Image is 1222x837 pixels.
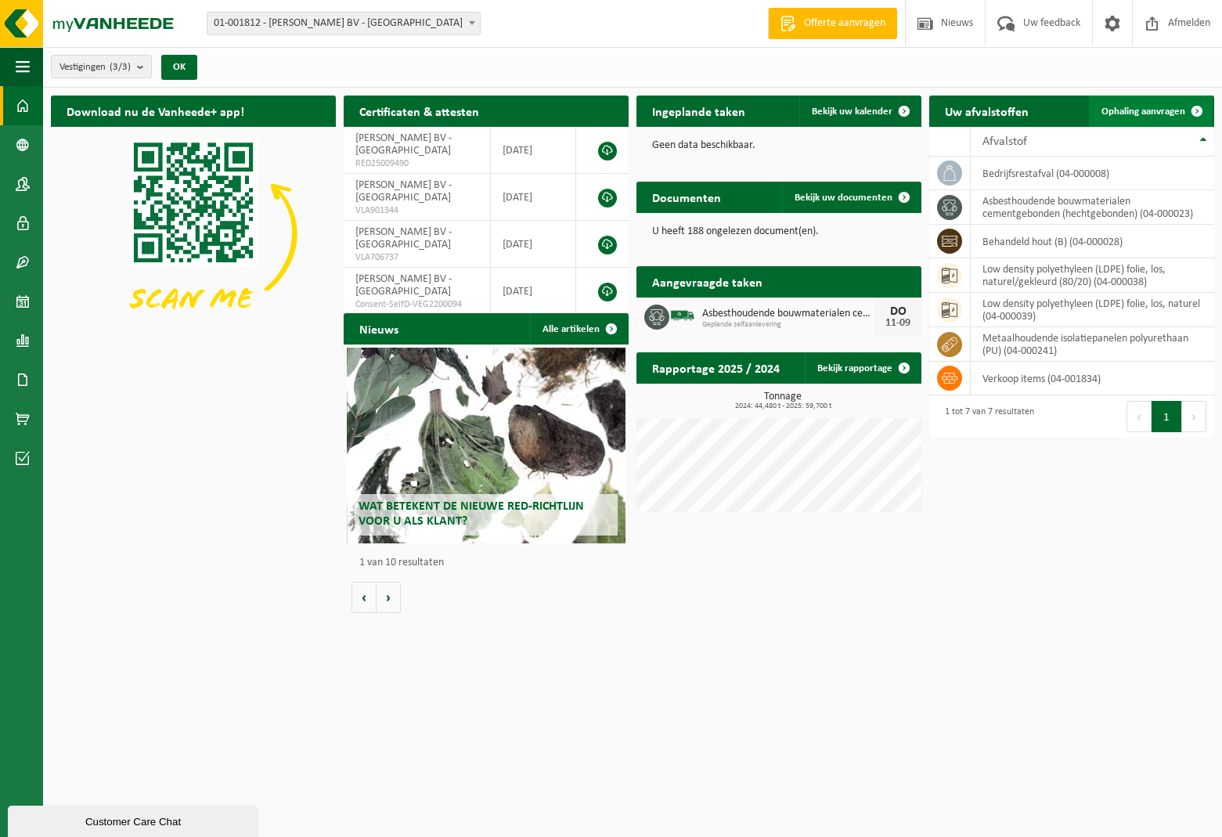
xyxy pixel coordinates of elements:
span: VLA706737 [355,251,478,264]
span: Bekijk uw kalender [812,106,892,117]
h3: Tonnage [644,391,921,410]
div: DO [882,305,914,318]
iframe: chat widget [8,803,261,837]
h2: Certificaten & attesten [344,96,495,126]
td: [DATE] [491,221,576,268]
a: Bekijk rapportage [805,352,920,384]
h2: Download nu de Vanheede+ app! [51,96,260,126]
button: Volgende [377,582,401,613]
span: Asbesthoudende bouwmaterialen cementgebonden (hechtgebonden) [702,308,874,320]
h2: Aangevraagde taken [636,266,778,297]
span: Wat betekent de nieuwe RED-richtlijn voor u als klant? [359,500,584,528]
h2: Ingeplande taken [636,96,761,126]
span: [PERSON_NAME] BV - [GEOGRAPHIC_DATA] [355,132,452,157]
span: Bekijk uw documenten [795,193,892,203]
td: verkoop items (04-001834) [971,362,1214,395]
td: [DATE] [491,268,576,315]
td: bedrijfsrestafval (04-000008) [971,157,1214,190]
a: Offerte aanvragen [768,8,897,39]
span: Geplande zelfaanlevering [702,320,874,330]
img: Download de VHEPlus App [51,127,336,341]
p: Geen data beschikbaar. [652,140,906,151]
span: 01-001812 - CHAD BV - RUMBEKE [207,12,481,35]
h2: Documenten [636,182,737,212]
span: [PERSON_NAME] BV - [GEOGRAPHIC_DATA] [355,226,452,251]
img: BL-SO-LV [669,302,696,329]
p: U heeft 188 ongelezen document(en). [652,226,906,237]
span: Vestigingen [59,56,131,79]
div: 11-09 [882,318,914,329]
span: VLA901344 [355,204,478,217]
button: Vestigingen(3/3) [51,55,152,78]
h2: Rapportage 2025 / 2024 [636,352,795,383]
a: Ophaling aanvragen [1089,96,1213,127]
a: Bekijk uw documenten [782,182,920,213]
td: low density polyethyleen (LDPE) folie, los, naturel (04-000039) [971,293,1214,327]
button: Next [1182,401,1206,432]
button: OK [161,55,197,80]
td: behandeld hout (B) (04-000028) [971,225,1214,258]
div: 1 tot 7 van 7 resultaten [937,399,1034,434]
a: Bekijk uw kalender [799,96,920,127]
span: Consent-SelfD-VEG2200094 [355,298,478,311]
h2: Nieuws [344,313,414,344]
span: Ophaling aanvragen [1101,106,1185,117]
a: Wat betekent de nieuwe RED-richtlijn voor u als klant? [347,348,626,543]
span: [PERSON_NAME] BV - [GEOGRAPHIC_DATA] [355,273,452,298]
p: 1 van 10 resultaten [359,557,621,568]
button: Previous [1126,401,1152,432]
button: Vorige [351,582,377,613]
td: metaalhoudende isolatiepanelen polyurethaan (PU) (04-000241) [971,327,1214,362]
td: [DATE] [491,174,576,221]
span: RED25009490 [355,157,478,170]
span: Afvalstof [982,135,1027,148]
a: Alle artikelen [530,313,627,345]
td: low density polyethyleen (LDPE) folie, los, naturel/gekleurd (80/20) (04-000038) [971,258,1214,293]
span: 2024: 44,480 t - 2025: 59,700 t [644,402,921,410]
span: [PERSON_NAME] BV - [GEOGRAPHIC_DATA] [355,179,452,204]
span: Offerte aanvragen [800,16,889,31]
span: 01-001812 - CHAD BV - RUMBEKE [207,13,480,34]
td: [DATE] [491,127,576,174]
td: asbesthoudende bouwmaterialen cementgebonden (hechtgebonden) (04-000023) [971,190,1214,225]
button: 1 [1152,401,1182,432]
h2: Uw afvalstoffen [929,96,1044,126]
count: (3/3) [110,62,131,72]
